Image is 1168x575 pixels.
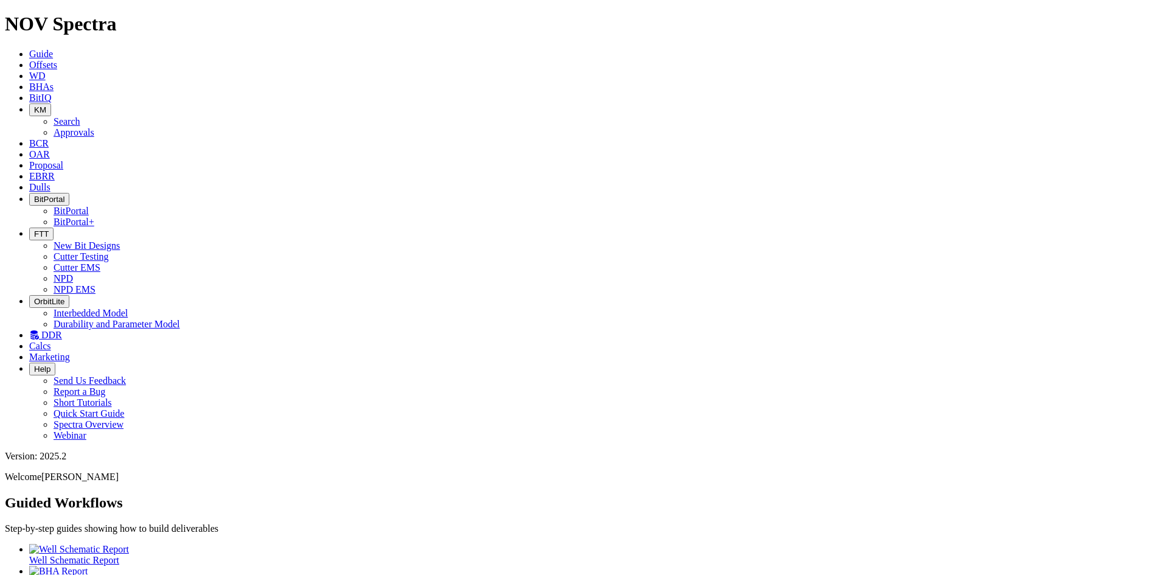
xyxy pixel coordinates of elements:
[5,451,1163,462] div: Version: 2025.2
[29,171,55,181] a: EBRR
[41,330,62,340] span: DDR
[54,386,105,397] a: Report a Bug
[54,240,120,251] a: New Bit Designs
[29,330,62,340] a: DDR
[5,523,1163,534] p: Step-by-step guides showing how to build deliverables
[29,555,119,565] span: Well Schematic Report
[29,138,49,148] a: BCR
[5,472,1163,483] p: Welcome
[54,319,180,329] a: Durability and Parameter Model
[29,544,129,555] img: Well Schematic Report
[54,397,112,408] a: Short Tutorials
[29,182,50,192] a: Dulls
[54,284,96,294] a: NPD EMS
[54,251,109,262] a: Cutter Testing
[29,352,70,362] a: Marketing
[29,544,1163,565] a: Well Schematic Report Well Schematic Report
[54,262,100,273] a: Cutter EMS
[29,92,51,103] a: BitIQ
[54,217,94,227] a: BitPortal+
[54,375,126,386] a: Send Us Feedback
[29,149,50,159] a: OAR
[29,341,51,351] a: Calcs
[54,408,124,419] a: Quick Start Guide
[29,295,69,308] button: OrbitLite
[29,363,55,375] button: Help
[29,49,53,59] a: Guide
[5,13,1163,35] h1: NOV Spectra
[54,430,86,441] a: Webinar
[29,71,46,81] a: WD
[34,229,49,239] span: FTT
[29,60,57,70] a: Offsets
[34,195,64,204] span: BitPortal
[29,103,51,116] button: KM
[5,495,1163,511] h2: Guided Workflows
[54,273,73,284] a: NPD
[29,228,54,240] button: FTT
[34,105,46,114] span: KM
[54,308,128,318] a: Interbedded Model
[29,193,69,206] button: BitPortal
[34,364,50,374] span: Help
[54,419,123,430] a: Spectra Overview
[29,160,63,170] a: Proposal
[54,206,89,216] a: BitPortal
[54,116,80,127] a: Search
[54,127,94,138] a: Approvals
[29,82,54,92] a: BHAs
[41,472,119,482] span: [PERSON_NAME]
[34,297,64,306] span: OrbitLite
